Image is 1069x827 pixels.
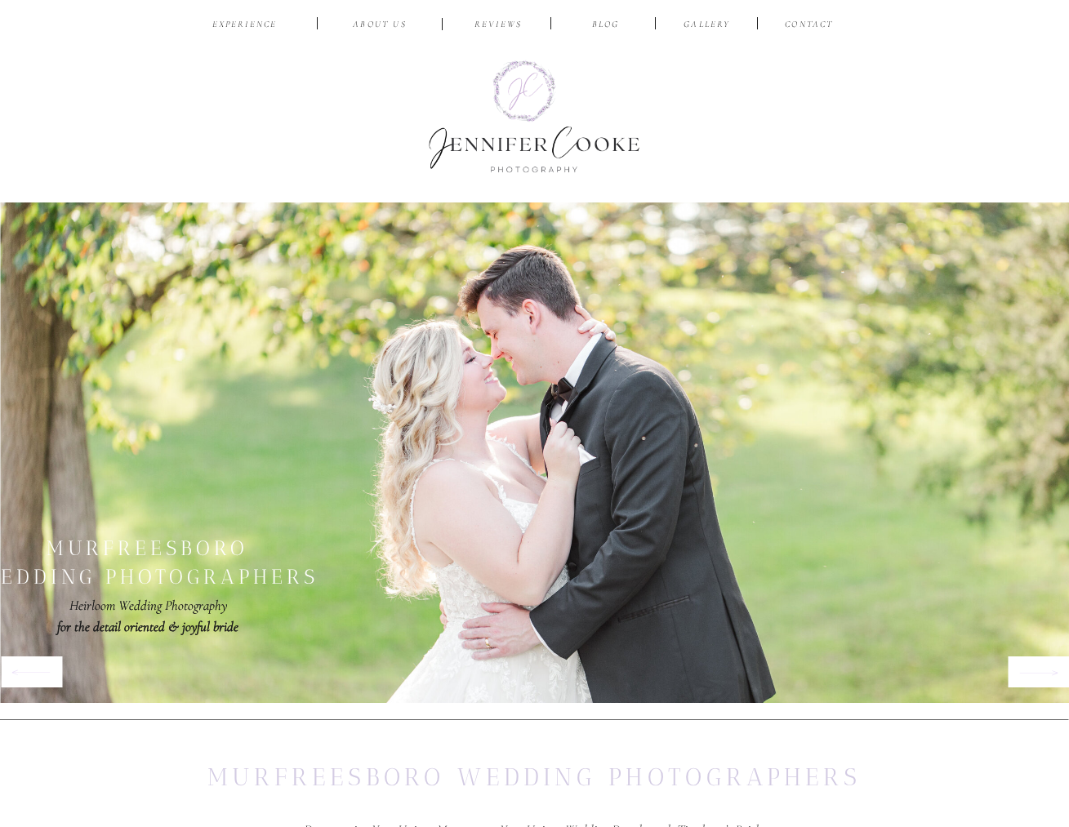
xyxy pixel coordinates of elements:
[207,18,283,33] a: EXPERIENCE
[580,18,632,33] a: BLOG
[782,18,837,33] a: CONTACT
[341,18,419,33] a: ABOUT US
[460,18,537,33] a: reviews
[206,760,864,797] h1: Murfreesboro wedding photographers
[57,618,238,635] b: for the detail oriented & joyful bride
[680,18,735,33] a: Gallery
